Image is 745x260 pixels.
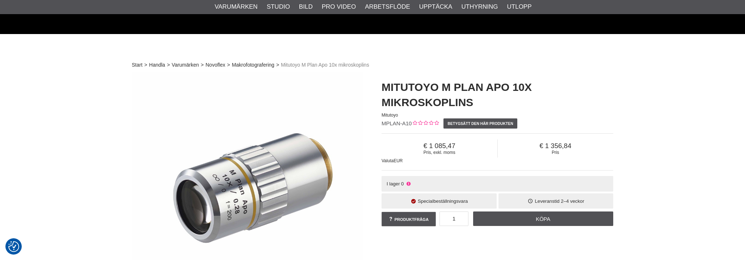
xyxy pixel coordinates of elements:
a: Novoflex [206,61,225,69]
font: Betygsätt den här produkten [448,122,513,126]
font: Studio [267,3,290,10]
font: Valuta [382,158,393,163]
font: EUR [393,158,403,163]
font: Pro Video [322,3,356,10]
font: Produktfråga [395,217,429,222]
a: Bild [299,2,313,12]
a: Uthyrning [461,2,498,12]
font: 1 356,84 [545,142,571,150]
font: Start [132,62,143,68]
font: Varumärken [172,62,199,68]
font: 1 085,47 [429,142,455,150]
font: Arbetsflöde [365,3,410,10]
a: Handla [149,61,165,69]
font: > [276,62,279,68]
img: Återgå till samtyckesknappen [8,241,19,252]
font: Uthyrning [461,3,498,10]
font: Leveranstid [535,198,560,204]
i: Inte i lager [405,181,411,186]
font: > [144,62,147,68]
button: Samtyckesinställningar [8,240,19,253]
div: Kundbetyg: 0 [412,120,439,127]
font: 2–4 veckor [561,198,584,204]
font: Novoflex [206,62,225,68]
a: Makrofotografering [232,61,274,69]
font: Specialbeställningsvara [418,198,468,204]
font: MPLAN-A10 [382,120,412,126]
font: Mitutoyo [382,113,398,118]
a: Upptäcka [419,2,453,12]
font: > [167,62,170,68]
a: Varumärken [172,61,199,69]
font: Bild [299,3,313,10]
a: Betygsätt den här produkten [443,118,517,129]
font: 0 [401,181,404,186]
font: Utlopp [507,3,532,10]
a: Pro Video [322,2,356,12]
font: Upptäcka [419,3,453,10]
a: Start [132,61,143,69]
font: > [201,62,204,68]
font: Mitutoyo M Plan Apo 10x mikroskoplins [281,62,369,68]
font: Pris, exkl. moms [424,150,455,155]
font: Handla [149,62,165,68]
font: Köpa [536,216,550,222]
font: Pris [552,150,559,155]
font: Varumärken [215,3,258,10]
a: Varumärken [215,2,258,12]
a: Arbetsflöde [365,2,410,12]
font: I lager [387,181,400,186]
a: Köpa [473,211,614,226]
a: Studio [267,2,290,12]
font: Makrofotografering [232,62,274,68]
font: > [227,62,230,68]
a: Produktfråga [382,212,436,226]
font: Mitutoyo M Plan Apo 10x mikroskoplins [382,81,532,108]
a: Utlopp [507,2,532,12]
